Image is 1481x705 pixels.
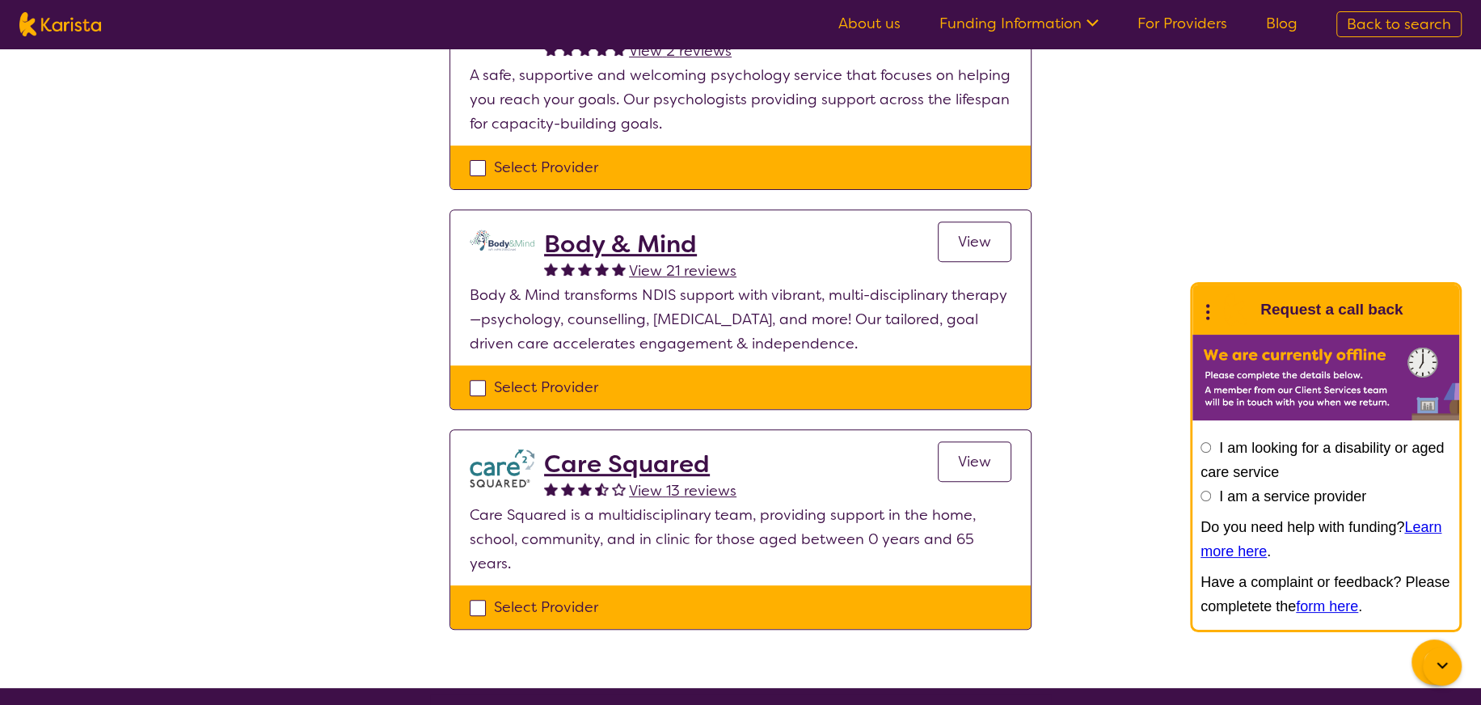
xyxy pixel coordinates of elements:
[578,482,592,496] img: fullstar
[19,12,101,36] img: Karista logo
[470,450,534,488] img: watfhvlxxexrmzu5ckj6.png
[595,482,609,496] img: halfstar
[1218,293,1251,326] img: Karista
[629,39,732,63] a: View 2 reviews
[578,42,592,56] img: fullstar
[612,42,626,56] img: fullstar
[629,481,736,500] span: View 13 reviews
[958,232,991,251] span: View
[838,14,901,33] a: About us
[544,450,736,479] a: Care Squared
[1336,11,1462,37] a: Back to search
[578,262,592,276] img: fullstar
[1219,488,1366,504] label: I am a service provider
[470,283,1011,356] p: Body & Mind transforms NDIS support with vibrant, multi-disciplinary therapy—psychology, counsell...
[629,479,736,503] a: View 13 reviews
[595,262,609,276] img: fullstar
[470,230,534,251] img: qmpolprhjdhzpcuekzqg.svg
[1347,15,1451,34] span: Back to search
[561,262,575,276] img: fullstar
[544,230,736,259] a: Body & Mind
[629,259,736,283] a: View 21 reviews
[1200,570,1451,618] p: Have a complaint or feedback? Please completete the .
[938,441,1011,482] a: View
[470,63,1011,136] p: A safe, supportive and welcoming psychology service that focuses on helping you reach your goals....
[1192,335,1459,420] img: Karista offline chat form to request call back
[629,261,736,281] span: View 21 reviews
[1266,14,1297,33] a: Blog
[938,222,1011,262] a: View
[1260,298,1403,322] h1: Request a call back
[544,482,558,496] img: fullstar
[1296,598,1358,614] a: form here
[1411,640,1457,685] button: Channel Menu
[1200,515,1451,564] p: Do you need help with funding? .
[595,42,609,56] img: fullstar
[470,503,1011,576] p: Care Squared is a multidisciplinary team, providing support in the home, school, community, and i...
[939,14,1099,33] a: Funding Information
[958,452,991,471] span: View
[612,262,626,276] img: fullstar
[544,262,558,276] img: fullstar
[561,482,575,496] img: fullstar
[561,42,575,56] img: fullstar
[544,42,558,56] img: fullstar
[612,482,626,496] img: emptystar
[629,41,732,61] span: View 2 reviews
[1200,440,1444,480] label: I am looking for a disability or aged care service
[1137,14,1227,33] a: For Providers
